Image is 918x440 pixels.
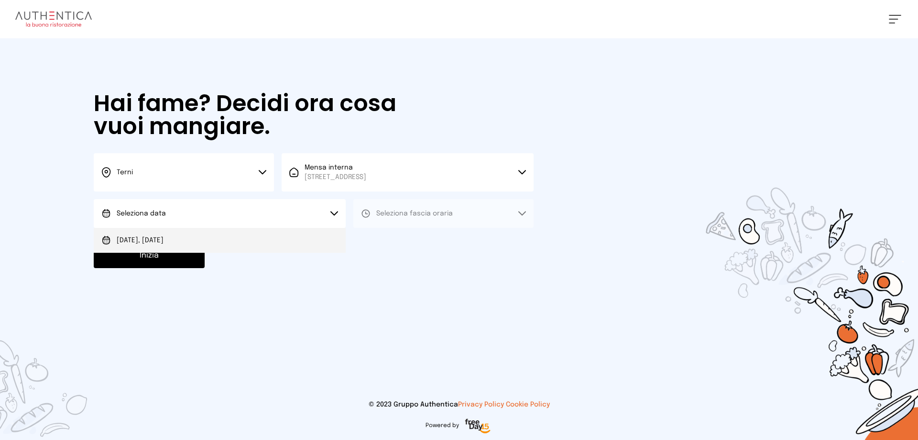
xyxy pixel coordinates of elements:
p: © 2023 Gruppo Authentica [15,400,903,409]
button: Inizia [94,243,205,268]
span: Seleziona data [117,210,166,217]
a: Cookie Policy [506,401,550,408]
span: [DATE], [DATE] [117,236,164,245]
span: Seleziona fascia oraria [376,210,453,217]
a: Privacy Policy [458,401,504,408]
span: Powered by [426,422,459,429]
button: Seleziona data [94,199,346,228]
img: logo-freeday.3e08031.png [463,417,493,436]
button: Seleziona fascia oraria [353,199,534,228]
